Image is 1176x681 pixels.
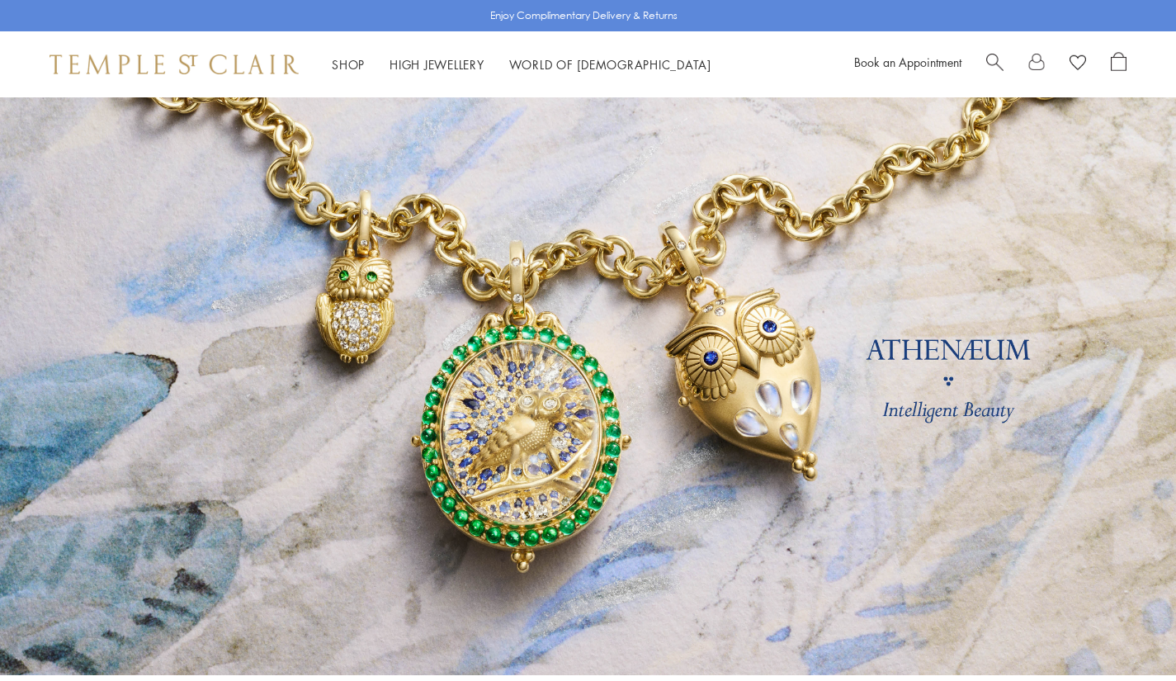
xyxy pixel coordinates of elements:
a: ShopShop [332,56,365,73]
a: View Wishlist [1070,52,1086,77]
a: High JewelleryHigh Jewellery [390,56,484,73]
a: Search [986,52,1004,77]
a: World of [DEMOGRAPHIC_DATA]World of [DEMOGRAPHIC_DATA] [509,56,711,73]
a: Book an Appointment [854,54,961,70]
nav: Main navigation [332,54,711,75]
p: Enjoy Complimentary Delivery & Returns [490,7,678,24]
img: Temple St. Clair [50,54,299,74]
a: Open Shopping Bag [1111,52,1126,77]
